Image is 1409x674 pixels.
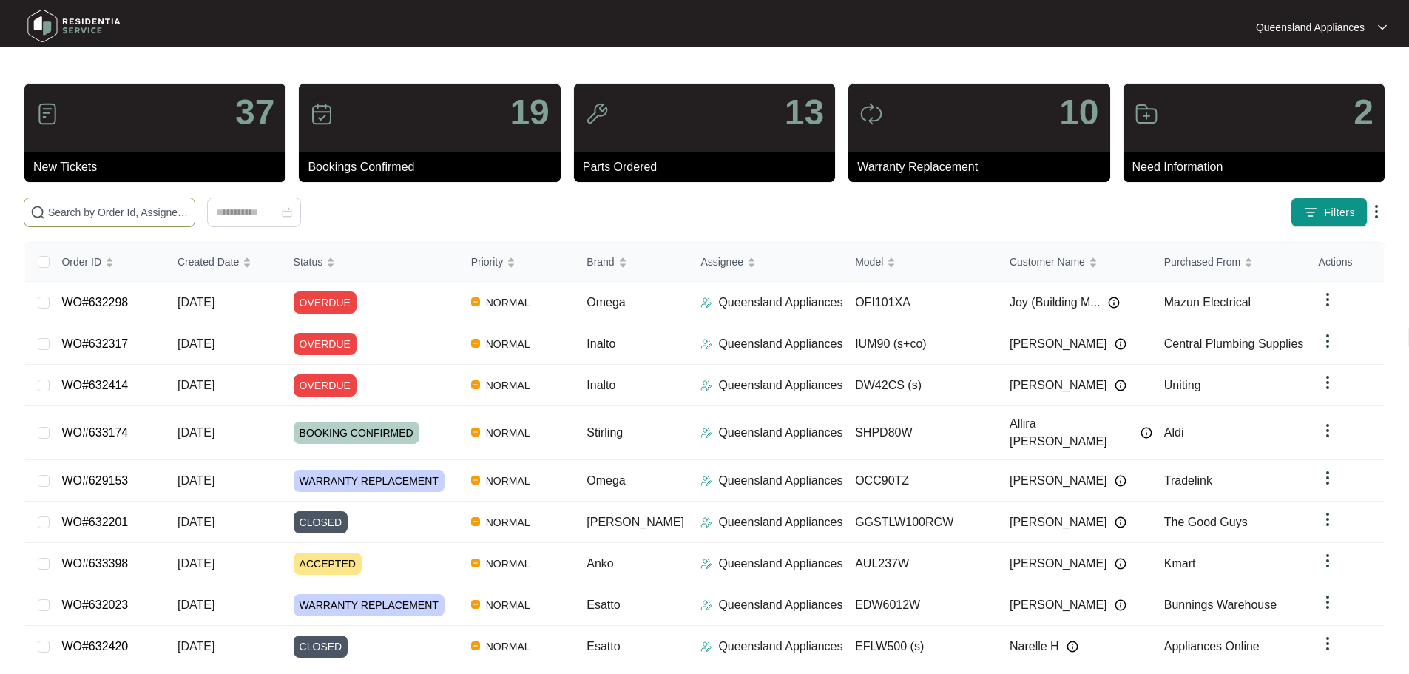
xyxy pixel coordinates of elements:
span: [PERSON_NAME] [1010,472,1107,490]
td: IUM90 (s+co) [843,323,998,365]
img: dropdown arrow [1319,374,1337,391]
img: Vercel Logo [471,339,480,348]
p: 37 [235,95,274,130]
span: NORMAL [480,472,536,490]
p: Queensland Appliances [718,335,842,353]
img: Vercel Logo [471,476,480,485]
span: Inalto [587,337,615,350]
span: Stirling [587,426,623,439]
span: Kmart [1164,557,1196,570]
span: NORMAL [480,638,536,656]
p: Queensland Appliances [718,424,842,442]
img: icon [859,102,883,126]
span: [DATE] [178,426,214,439]
span: [PERSON_NAME] [587,516,684,528]
img: Assigner Icon [700,641,712,653]
span: Omega [587,474,625,487]
img: Assigner Icon [700,516,712,528]
a: WO#632317 [61,337,128,350]
span: CLOSED [294,636,348,658]
span: NORMAL [480,513,536,531]
a: WO#632298 [61,296,128,309]
button: filter iconFilters [1291,198,1368,227]
th: Actions [1307,243,1384,282]
span: Filters [1324,205,1355,220]
a: WO#632414 [61,379,128,391]
td: SHPD80W [843,406,998,460]
span: Model [855,254,883,270]
span: OVERDUE [294,291,357,314]
span: [DATE] [178,379,214,391]
span: Inalto [587,379,615,391]
td: AUL237W [843,543,998,584]
img: Assigner Icon [700,380,712,391]
p: New Tickets [33,158,285,176]
img: Info icon [1115,338,1126,350]
img: Info icon [1141,427,1152,439]
img: Assigner Icon [700,297,712,309]
span: NORMAL [480,377,536,394]
span: [DATE] [178,640,214,653]
span: ACCEPTED [294,553,362,575]
img: Info icon [1115,599,1126,611]
th: Model [843,243,998,282]
a: WO#633398 [61,557,128,570]
p: Queensland Appliances [1256,20,1365,35]
span: [PERSON_NAME] [1010,335,1107,353]
a: WO#632420 [61,640,128,653]
span: The Good Guys [1164,516,1248,528]
span: NORMAL [480,596,536,614]
img: dropdown arrow [1319,422,1337,439]
span: Tradelink [1164,474,1212,487]
img: dropdown arrow [1368,203,1385,220]
th: Priority [459,243,575,282]
p: Parts Ordered [583,158,835,176]
img: dropdown arrow [1319,593,1337,611]
th: Customer Name [998,243,1152,282]
td: EDW6012W [843,584,998,626]
td: OFI101XA [843,282,998,323]
span: [DATE] [178,337,214,350]
span: Order ID [61,254,101,270]
span: Customer Name [1010,254,1085,270]
p: 19 [510,95,549,130]
span: Allira [PERSON_NAME] [1010,415,1133,451]
img: dropdown arrow [1319,469,1337,487]
span: Joy (Building M... [1010,294,1101,311]
span: WARRANTY REPLACEMENT [294,594,445,616]
img: icon [310,102,334,126]
img: icon [1135,102,1158,126]
span: Bunnings Warehouse [1164,599,1277,611]
span: [DATE] [178,474,214,487]
span: NORMAL [480,294,536,311]
img: Vercel Logo [471,517,480,526]
span: Mazun Electrical [1164,296,1251,309]
span: NORMAL [480,424,536,442]
span: [PERSON_NAME] [1010,513,1107,531]
p: Warranty Replacement [857,158,1109,176]
span: NORMAL [480,335,536,353]
img: dropdown arrow [1378,24,1387,31]
td: DW42CS (s) [843,365,998,406]
a: WO#629153 [61,474,128,487]
img: Assigner Icon [700,475,712,487]
img: Vercel Logo [471,428,480,437]
span: [DATE] [178,599,214,611]
span: OVERDUE [294,374,357,397]
img: icon [585,102,609,126]
span: Priority [471,254,504,270]
img: dropdown arrow [1319,552,1337,570]
span: Omega [587,296,625,309]
span: Narelle H [1010,638,1059,656]
span: Esatto [587,640,620,653]
img: icon [36,102,59,126]
a: WO#632201 [61,516,128,528]
span: WARRANTY REPLACEMENT [294,470,445,492]
span: Status [294,254,323,270]
th: Order ID [50,243,166,282]
span: Aldi [1164,426,1184,439]
span: [DATE] [178,557,214,570]
p: Bookings Confirmed [308,158,560,176]
img: search-icon [30,205,45,220]
img: Info icon [1115,516,1126,528]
